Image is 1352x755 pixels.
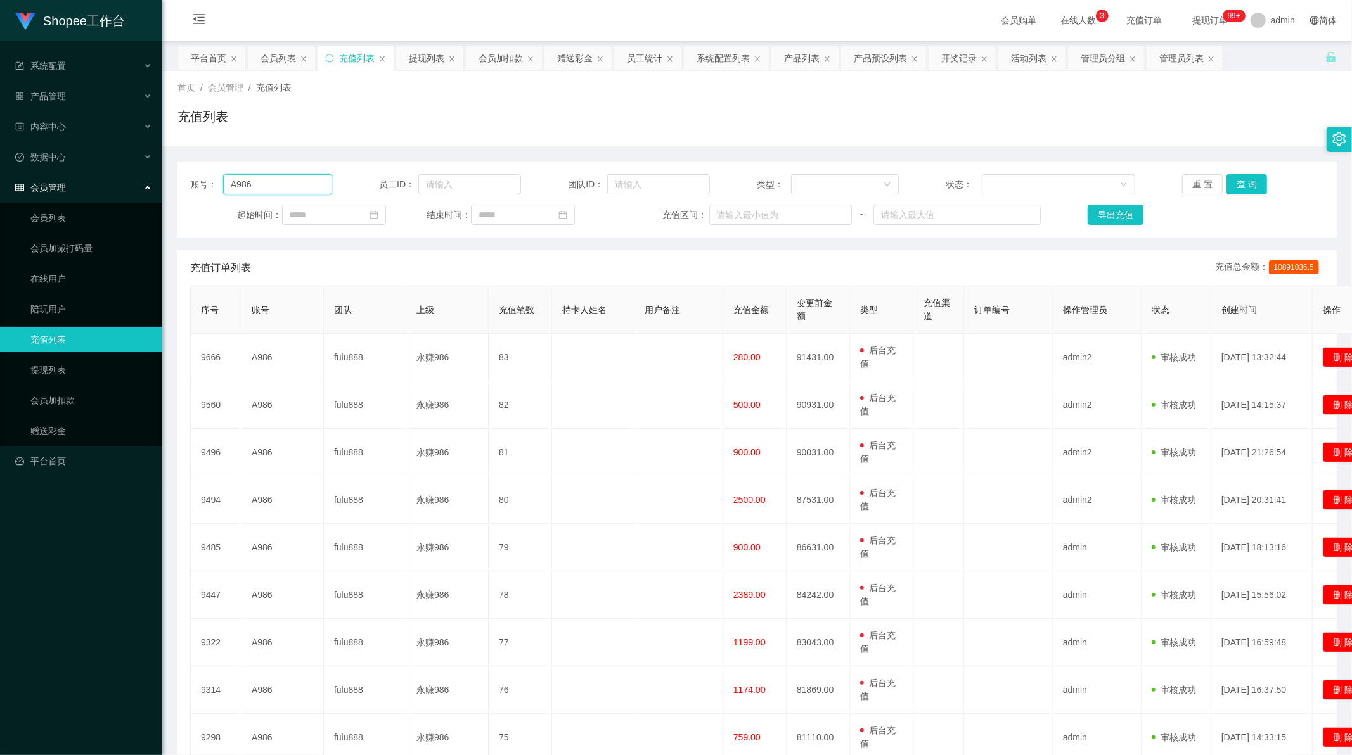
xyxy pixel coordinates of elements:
td: A986 [241,429,324,476]
td: fulu888 [324,571,406,619]
td: 9447 [191,571,241,619]
i: 图标: table [15,183,24,192]
span: 产品管理 [15,91,66,101]
span: 2389.00 [733,590,766,600]
div: 开奖记录 [941,46,977,70]
span: 员工ID： [379,178,418,191]
span: 类型： [757,178,790,191]
a: 在线用户 [30,266,152,291]
input: 请输入最大值 [873,205,1040,225]
span: ~ [852,208,874,222]
span: 后台充值 [860,488,896,511]
span: 审核成功 [1152,352,1196,362]
i: 图标: menu-fold [177,1,221,41]
span: 订单编号 [974,305,1010,315]
i: 图标: close [230,55,238,63]
td: A986 [241,381,324,429]
span: 充值订单 [1120,16,1168,25]
td: A986 [241,476,324,524]
span: 提现订单 [1186,16,1234,25]
td: admin2 [1053,429,1142,476]
td: [DATE] 18:13:16 [1211,524,1313,571]
span: 操作管理员 [1063,305,1107,315]
span: 后台充值 [860,583,896,606]
i: 图标: close [596,55,604,63]
span: 会员管理 [15,182,66,193]
span: 变更前金额 [797,298,832,321]
i: 图标: close [754,55,761,63]
td: admin [1053,666,1142,714]
span: 后台充值 [860,345,896,369]
sup: 345 [1223,10,1246,22]
span: 1174.00 [733,685,766,695]
td: [DATE] 21:26:54 [1211,429,1313,476]
i: 图标: close [448,55,456,63]
td: 9494 [191,476,241,524]
span: 充值笔数 [499,305,534,315]
i: 图标: down [884,181,891,189]
span: / [200,82,203,92]
span: 10891036.5 [1269,260,1319,274]
td: admin [1053,524,1142,571]
span: 审核成功 [1152,542,1196,552]
div: 赠送彩金 [557,46,593,70]
td: admin2 [1053,476,1142,524]
span: 充值金额 [733,305,769,315]
span: 结束时间： [427,208,471,222]
span: 2500.00 [733,495,766,505]
i: 图标: global [1310,16,1319,25]
div: 管理员分组 [1081,46,1125,70]
td: 86631.00 [787,524,850,571]
td: 9496 [191,429,241,476]
span: 审核成功 [1152,637,1196,647]
td: [DATE] 15:56:02 [1211,571,1313,619]
a: 会员加减打码量 [30,236,152,261]
div: 系统配置列表 [697,46,750,70]
i: 图标: sync [325,54,334,63]
td: 9666 [191,334,241,381]
div: 会员列表 [261,46,296,70]
i: 图标: close [1050,55,1058,63]
td: 87531.00 [787,476,850,524]
td: 83043.00 [787,619,850,666]
td: fulu888 [324,429,406,476]
span: 充值列表 [256,82,292,92]
span: 后台充值 [860,440,896,464]
span: 创建时间 [1221,305,1257,315]
td: 9485 [191,524,241,571]
td: 78 [489,571,552,619]
div: 充值总金额： [1216,260,1324,276]
button: 重 置 [1182,174,1223,194]
span: 在线人数 [1054,16,1102,25]
i: 图标: close [911,55,918,63]
td: admin2 [1053,334,1142,381]
td: 77 [489,619,552,666]
span: 操作 [1323,305,1341,315]
i: 图标: unlock [1325,51,1337,63]
i: 图标: setting [1332,132,1346,146]
td: A986 [241,524,324,571]
td: A986 [241,666,324,714]
span: 充值渠道 [924,298,950,321]
div: 会员加扣款 [479,46,523,70]
span: 序号 [201,305,219,315]
td: 84242.00 [787,571,850,619]
td: A986 [241,571,324,619]
i: 图标: close [378,55,386,63]
a: 会员列表 [30,205,152,231]
span: 状态 [1152,305,1169,315]
h1: Shopee工作台 [43,1,125,41]
span: 500.00 [733,400,761,410]
span: 内容中心 [15,122,66,132]
td: 79 [489,524,552,571]
td: 90931.00 [787,381,850,429]
span: 上级 [416,305,434,315]
span: 团队ID： [568,178,607,191]
td: 永赚986 [406,476,489,524]
input: 请输入 [223,174,332,194]
span: 起始时间： [238,208,282,222]
td: 永赚986 [406,334,489,381]
span: 759.00 [733,732,761,742]
td: [DATE] 13:32:44 [1211,334,1313,381]
h1: 充值列表 [177,107,228,126]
